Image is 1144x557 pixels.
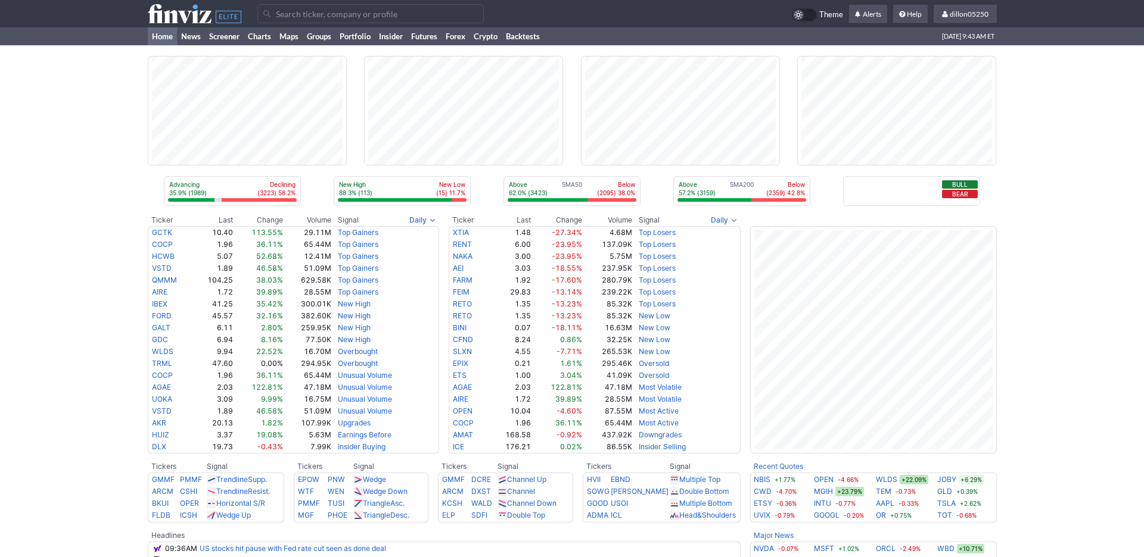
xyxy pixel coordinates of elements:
[639,252,676,261] a: Top Losers
[552,228,582,237] span: -27.34%
[298,487,314,496] a: WTF
[639,228,676,237] a: Top Losers
[611,487,669,496] a: [PERSON_NAME]
[298,475,319,484] a: EPOW
[754,474,770,486] a: NBIS
[507,487,535,496] a: Channel
[552,299,582,308] span: -13.23%
[338,359,378,368] a: Overbought
[489,358,531,370] td: 0.21
[256,252,283,261] span: 52.68%
[338,215,359,225] span: Signal
[442,511,455,520] a: ELP
[639,215,660,225] span: Signal
[216,499,265,508] a: Horizontal S/R
[583,226,632,239] td: 4.68M
[611,475,630,484] a: EBND
[152,359,172,368] a: TRML
[814,543,834,555] a: MSFT
[937,486,952,497] a: GLD
[338,287,378,296] a: Top Gainers
[453,442,464,451] a: ICE
[531,214,583,226] th: Change
[338,323,371,332] a: New High
[551,383,582,392] span: 122.81%
[453,406,472,415] a: OPEN
[298,511,314,520] a: MGF
[363,511,409,520] a: TriangleDesc.
[470,27,502,45] a: Crypto
[284,251,332,262] td: 12.41M
[390,511,409,520] span: Desc.
[587,511,608,520] a: ADMA
[284,274,332,286] td: 629.58K
[587,499,608,508] a: GOOD
[338,335,371,344] a: New High
[261,323,283,332] span: 2.80%
[193,251,234,262] td: 5.07
[328,499,344,508] a: TUSI
[328,511,347,520] a: PHOE
[639,442,686,451] a: Insider Selling
[471,487,491,496] a: DXST
[471,475,491,484] a: DCRE
[639,347,670,356] a: New Low
[148,27,177,45] a: Home
[216,475,267,484] a: TrendlineSupp.
[453,371,467,380] a: ETS
[583,274,632,286] td: 280.79K
[942,180,978,189] button: Bull
[152,371,173,380] a: COCP
[557,347,582,356] span: -7.71%
[587,487,610,496] a: SOWG
[152,395,172,403] a: UOKA
[256,287,283,296] span: 39.89%
[754,531,794,540] b: Major News
[489,298,531,310] td: 1.35
[303,27,335,45] a: Groups
[583,286,632,298] td: 239.22K
[708,214,741,226] button: Signals interval
[611,511,622,520] a: ICL
[583,334,632,346] td: 32.25K
[587,475,601,484] a: HVII
[193,298,234,310] td: 41.25
[583,251,632,262] td: 5.75M
[893,5,928,24] a: Help
[489,262,531,274] td: 3.03
[489,370,531,381] td: 1.00
[639,287,676,296] a: Top Losers
[152,383,171,392] a: AGAE
[390,499,405,508] span: Asc.
[937,474,956,486] a: JOBY
[338,347,378,356] a: Overbought
[849,5,887,24] a: Alerts
[338,299,371,308] a: New High
[489,405,531,417] td: 10.04
[639,406,679,415] a: Most Active
[552,323,582,332] span: -18.11%
[453,418,474,427] a: COCP
[338,383,392,392] a: Unusual Volume
[679,487,729,496] a: Double Bottom
[583,239,632,251] td: 137.09K
[169,180,207,189] p: Advancing
[234,214,284,226] th: Change
[453,299,472,308] a: RETO
[453,395,468,403] a: AIRE
[338,430,391,439] a: Earnings Before
[284,286,332,298] td: 28.55M
[489,274,531,286] td: 1.92
[639,323,670,332] a: New Low
[200,544,386,553] a: US stocks hit pause with Fed rate cut seen as done deal
[560,359,582,368] span: 1.61%
[152,240,173,249] a: COCP
[338,395,392,403] a: Unusual Volume
[639,359,669,368] a: Oversold
[335,27,375,45] a: Portfolio
[766,180,805,189] p: Below
[152,228,172,237] a: GCTK
[216,487,270,496] a: TrendlineResist.
[284,334,332,346] td: 77.50K
[284,370,332,381] td: 65.44M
